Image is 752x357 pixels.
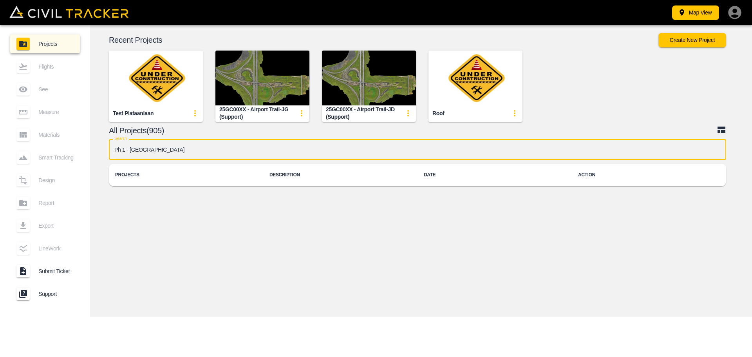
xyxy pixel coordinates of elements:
[658,33,726,47] button: Create New Project
[215,51,309,105] img: 25GC00XX - Airport Trail-JG (Support)
[10,34,80,53] a: Projects
[109,164,726,186] table: project-list-table
[10,285,80,303] a: Support
[10,262,80,281] a: Submit Ticket
[428,51,522,105] img: Roof
[263,164,418,186] th: DESCRIPTION
[572,164,726,186] th: ACTION
[432,110,445,117] div: Roof
[109,37,658,43] p: Recent Projects
[294,105,309,121] button: update-card-details
[400,105,416,121] button: update-card-details
[109,127,717,134] p: All Projects(905)
[109,51,203,105] img: Test plataanlaan
[9,6,128,18] img: Civil Tracker
[418,164,572,186] th: DATE
[38,291,74,297] span: Support
[507,105,522,121] button: update-card-details
[326,106,400,120] div: 25GC00XX - Airport Trail-JD (Support)
[219,106,294,120] div: 25GC00XX - Airport Trail-JG (Support)
[38,41,74,47] span: Projects
[113,110,154,117] div: Test plataanlaan
[109,164,263,186] th: PROJECTS
[322,51,416,105] img: 25GC00XX - Airport Trail-JD (Support)
[672,5,719,20] button: Map View
[38,268,74,274] span: Submit Ticket
[187,105,203,121] button: update-card-details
